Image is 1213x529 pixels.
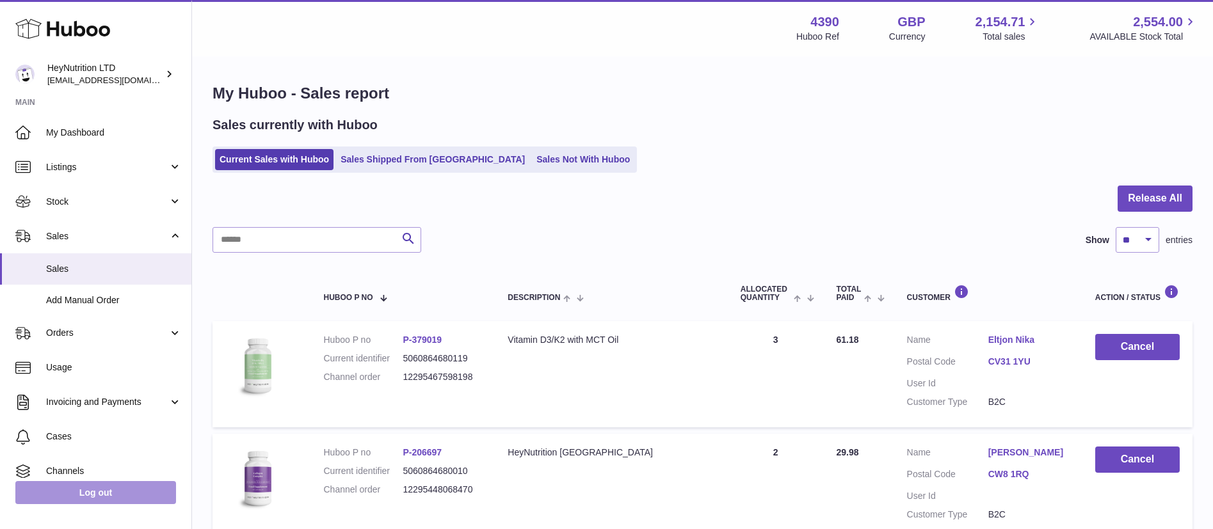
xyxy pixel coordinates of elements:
[403,352,482,365] dd: 5060864680119
[1095,446,1180,473] button: Cancel
[46,263,182,275] span: Sales
[323,371,403,383] dt: Channel order
[796,31,839,43] div: Huboo Ref
[47,62,163,86] div: HeyNutrition LTD
[46,430,182,443] span: Cases
[46,127,182,139] span: My Dashboard
[46,196,168,208] span: Stock
[1089,31,1198,43] span: AVAILABLE Stock Total
[15,481,176,504] a: Log out
[988,396,1070,408] dd: B2C
[1089,13,1198,43] a: 2,554.00 AVAILABLE Stock Total
[323,465,403,477] dt: Current identifier
[403,465,482,477] dd: 5060864680010
[889,31,926,43] div: Currency
[988,509,1070,521] dd: B2C
[46,230,168,242] span: Sales
[336,149,529,170] a: Sales Shipped From [GEOGRAPHIC_DATA]
[976,13,1040,43] a: 2,154.71 Total sales
[323,352,403,365] dt: Current identifier
[907,468,988,484] dt: Postal Code
[1133,13,1183,31] span: 2,554.00
[403,371,482,383] dd: 12295467598198
[907,490,988,502] dt: User Id
[213,116,378,134] h2: Sales currently with Huboo
[810,13,839,31] strong: 4390
[46,294,182,306] span: Add Manual Order
[46,161,168,173] span: Listings
[976,13,1025,31] span: 2,154.71
[225,334,289,398] img: 43901725566257.jpg
[907,396,988,408] dt: Customer Type
[837,285,862,302] span: Total paid
[907,356,988,371] dt: Postal Code
[907,446,988,462] dt: Name
[741,285,791,302] span: ALLOCATED Quantity
[323,484,403,496] dt: Channel order
[837,447,859,457] span: 29.98
[508,294,560,302] span: Description
[907,377,988,390] dt: User Id
[907,285,1070,302] div: Customer
[47,75,188,85] span: [EMAIL_ADDRESS][DOMAIN_NAME]
[532,149,634,170] a: Sales Not With Huboo
[323,334,403,346] dt: Huboo P no
[1095,334,1180,360] button: Cancel
[403,447,442,457] a: P-206697
[988,334,1070,346] a: Eltjon Nika
[215,149,333,170] a: Current Sales with Huboo
[907,509,988,521] dt: Customer Type
[46,465,182,477] span: Channels
[988,356,1070,368] a: CV31 1YU
[1095,285,1180,302] div: Action / Status
[323,446,403,459] dt: Huboo P no
[508,446,714,459] div: HeyNutrition [GEOGRAPHIC_DATA]
[907,334,988,349] dt: Name
[728,321,824,427] td: 3
[213,83,1193,104] h1: My Huboo - Sales report
[508,334,714,346] div: Vitamin D3/K2 with MCT Oil
[403,335,442,345] a: P-379019
[983,31,1040,43] span: Total sales
[1086,234,1109,246] label: Show
[46,361,182,374] span: Usage
[403,484,482,496] dd: 12295448068470
[988,446,1070,459] a: [PERSON_NAME]
[897,13,925,31] strong: GBP
[46,327,168,339] span: Orders
[225,446,289,510] img: 43901725567622.jpeg
[988,468,1070,480] a: CW8 1RQ
[1118,186,1193,212] button: Release All
[15,65,35,84] img: internalAdmin-4390@internal.huboo.com
[323,294,373,302] span: Huboo P no
[46,396,168,408] span: Invoicing and Payments
[1166,234,1193,246] span: entries
[837,335,859,345] span: 61.18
